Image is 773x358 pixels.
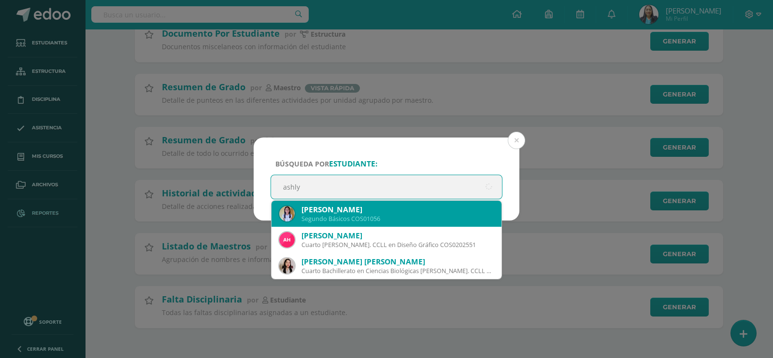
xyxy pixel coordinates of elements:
div: [PERSON_NAME] [301,231,494,241]
button: Close (Esc) [508,132,525,149]
img: c30475755191437ff194ab05a7cc2646.png [279,232,295,248]
div: Cuarto [PERSON_NAME]. CCLL en Diseño Gráfico COS0202551 [301,241,494,249]
div: Segundo Básicos COS01056 [301,215,494,223]
div: Cuarto Bachillerato en Ciencias Biológicas [PERSON_NAME]. CCLL en Ciencias Biológicas COS01062 [301,267,494,275]
img: 41bdfc612d6f1c10eedb150b8aa05305.png [279,206,295,221]
strong: estudiante: [329,159,377,169]
span: Búsqueda por [275,159,377,168]
input: ej. Nicholas Alekzander, etc. [271,175,502,199]
div: [PERSON_NAME] [301,205,494,215]
img: 161f531451594815f15529220c9fb190.png [279,258,295,274]
div: [PERSON_NAME] [PERSON_NAME] [301,257,494,267]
